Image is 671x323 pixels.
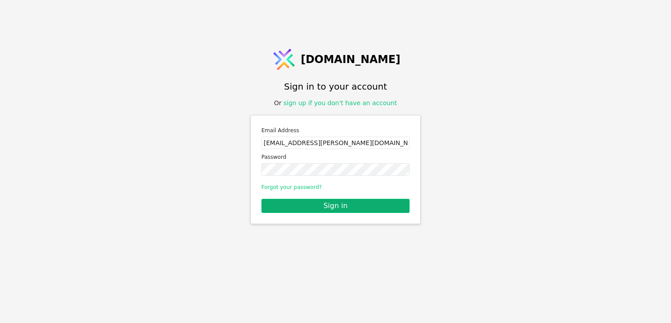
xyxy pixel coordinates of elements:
div: Or [274,98,397,108]
span: [DOMAIN_NAME] [301,51,401,67]
a: [DOMAIN_NAME] [271,46,401,73]
input: Password [261,163,410,176]
input: Email address [261,137,410,149]
button: Sign in [261,199,410,213]
h1: Sign in to your account [284,80,387,93]
a: sign up if you don't have an account [284,99,397,106]
label: Password [261,153,410,161]
label: Email Address [261,126,410,135]
a: Forgot your password? [261,184,322,190]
